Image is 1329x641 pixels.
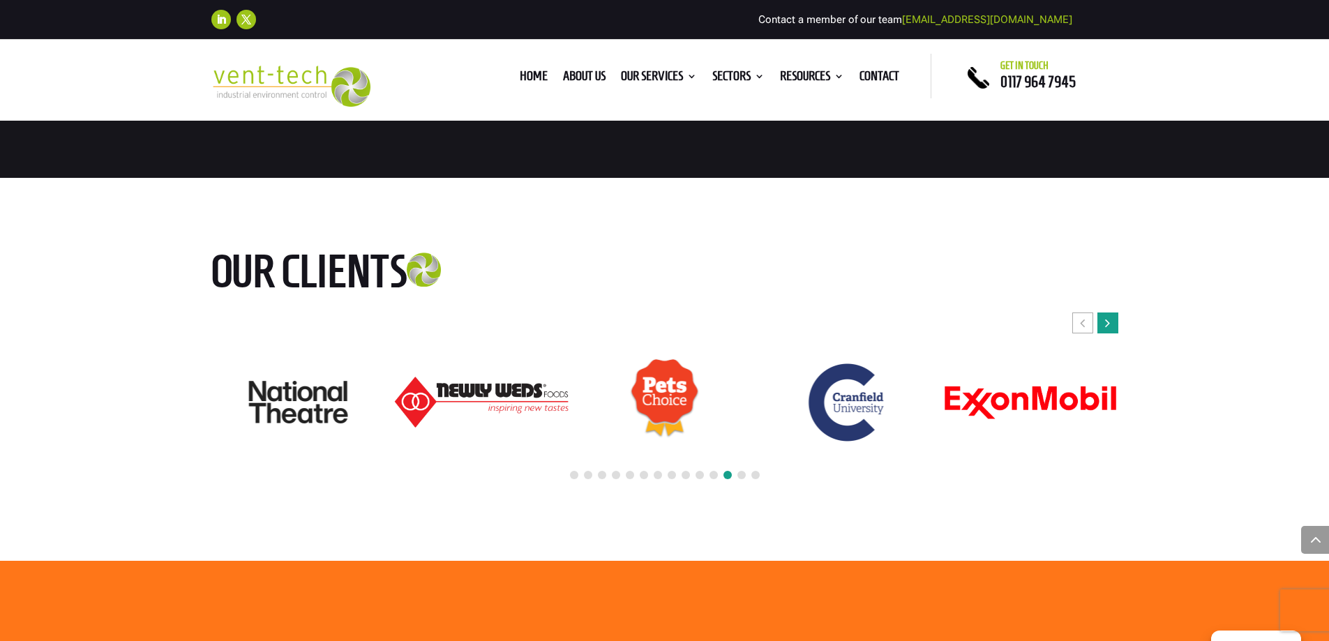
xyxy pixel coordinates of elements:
[211,66,371,107] img: 2023-09-27T08_35_16.549ZVENT-TECH---Clear-background
[760,356,935,448] div: 20 / 24
[629,359,699,446] img: Pets Choice
[712,71,765,86] a: Sectors
[520,71,548,86] a: Home
[1000,73,1076,90] a: 0117 964 7945
[780,71,844,86] a: Resources
[944,385,1117,420] img: ExonMobil logo
[802,357,893,448] img: Cranfield University logo
[621,71,697,86] a: Our Services
[1000,60,1049,71] span: Get in touch
[395,377,568,428] img: Newly-Weds_Logo
[1097,312,1118,333] div: Next slide
[943,384,1118,421] div: 21 / 24
[211,10,231,29] a: Follow on LinkedIn
[249,381,348,423] img: National Theatre
[1072,312,1093,333] div: Previous slide
[859,71,899,86] a: Contact
[211,380,385,424] div: 17 / 24
[902,13,1072,26] a: [EMAIL_ADDRESS][DOMAIN_NAME]
[211,248,511,302] h2: Our clients
[563,71,606,86] a: About us
[577,358,751,447] div: 19 / 24
[394,376,569,428] div: 18 / 24
[236,10,256,29] a: Follow on X
[758,13,1072,26] span: Contact a member of our team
